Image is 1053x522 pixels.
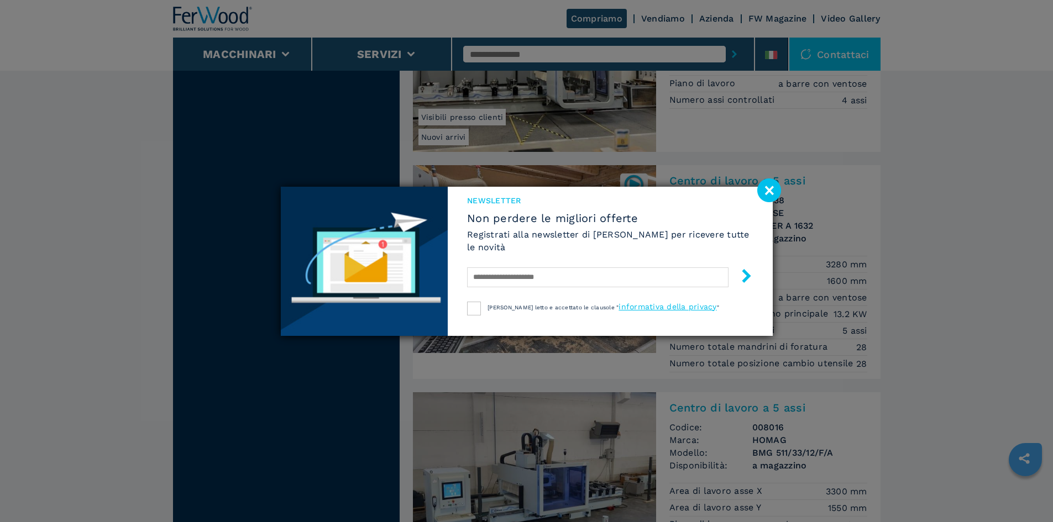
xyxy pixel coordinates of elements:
[467,195,753,206] span: NEWSLETTER
[717,304,719,310] span: "
[619,302,716,311] a: informativa della privacy
[467,212,753,225] span: Non perdere le migliori offerte
[281,187,448,336] img: Newsletter image
[488,304,619,310] span: [PERSON_NAME] letto e accettato le clausole "
[467,228,753,254] h6: Registrati alla newsletter di [PERSON_NAME] per ricevere tutte le novità
[729,265,753,291] button: submit-button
